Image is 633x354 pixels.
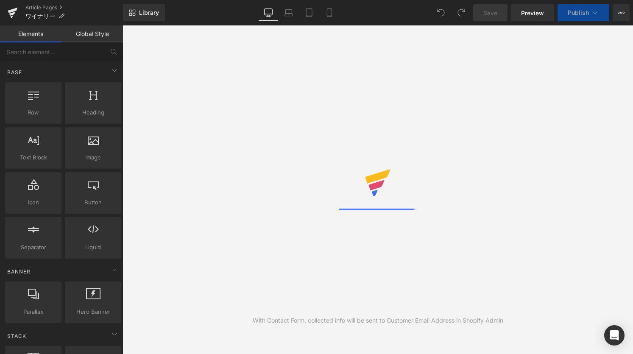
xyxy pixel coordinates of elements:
div: With Contact Form, collected info will be sent to Customer Email Address in Shopify Admin [253,316,503,325]
span: Stack [6,332,27,340]
a: Laptop [279,4,299,21]
a: Mobile [319,4,340,21]
span: Preview [521,8,544,17]
button: Redo [453,4,470,21]
span: Row [8,108,59,117]
span: Image [67,153,119,162]
a: Article Pages [25,4,123,11]
span: Save [483,8,497,17]
span: Heading [67,108,119,117]
span: Button [67,198,119,207]
div: Open Intercom Messenger [604,325,625,346]
span: Parallax [8,307,59,316]
span: Library [139,9,159,17]
button: Publish [558,4,609,21]
button: Undo [432,4,449,21]
a: Preview [511,4,554,21]
span: ワイナリー [25,13,55,20]
span: Banner [6,268,31,276]
span: Publish [568,9,589,16]
span: Separator [8,243,59,252]
span: Base [6,68,23,76]
span: Hero Banner [67,307,119,316]
button: More [613,4,630,21]
span: Text Block [8,153,59,162]
a: Tablet [299,4,319,21]
span: Icon [8,198,59,207]
span: Liquid [67,243,119,252]
a: Desktop [258,4,279,21]
a: New Library [123,4,165,21]
a: Global Style [61,25,123,42]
